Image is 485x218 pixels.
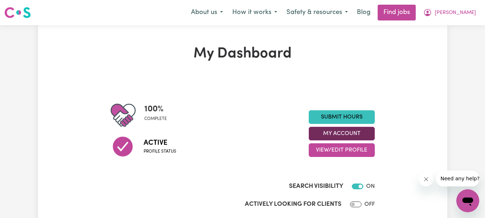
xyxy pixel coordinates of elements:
iframe: Close message [419,172,433,186]
span: [PERSON_NAME] [435,9,476,17]
img: Careseekers logo [4,6,31,19]
button: How it works [228,5,282,20]
button: View/Edit Profile [309,143,375,157]
button: Safety & resources [282,5,353,20]
label: Actively Looking for Clients [245,200,341,209]
span: Profile status [144,148,176,155]
span: Need any help? [4,5,43,11]
span: ON [366,184,375,189]
a: Submit Hours [309,110,375,124]
span: OFF [364,201,375,207]
span: 100 % [144,103,167,116]
h1: My Dashboard [111,45,375,62]
a: Blog [353,5,375,20]
iframe: Message from company [436,171,479,186]
a: Careseekers logo [4,4,31,21]
button: My Account [419,5,481,20]
span: complete [144,116,167,122]
label: Search Visibility [289,182,343,191]
span: Active [144,138,176,148]
a: Find jobs [378,5,416,20]
iframe: Button to launch messaging window [456,189,479,212]
button: My Account [309,127,375,140]
div: Profile completeness: 100% [144,103,173,128]
button: About us [186,5,228,20]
